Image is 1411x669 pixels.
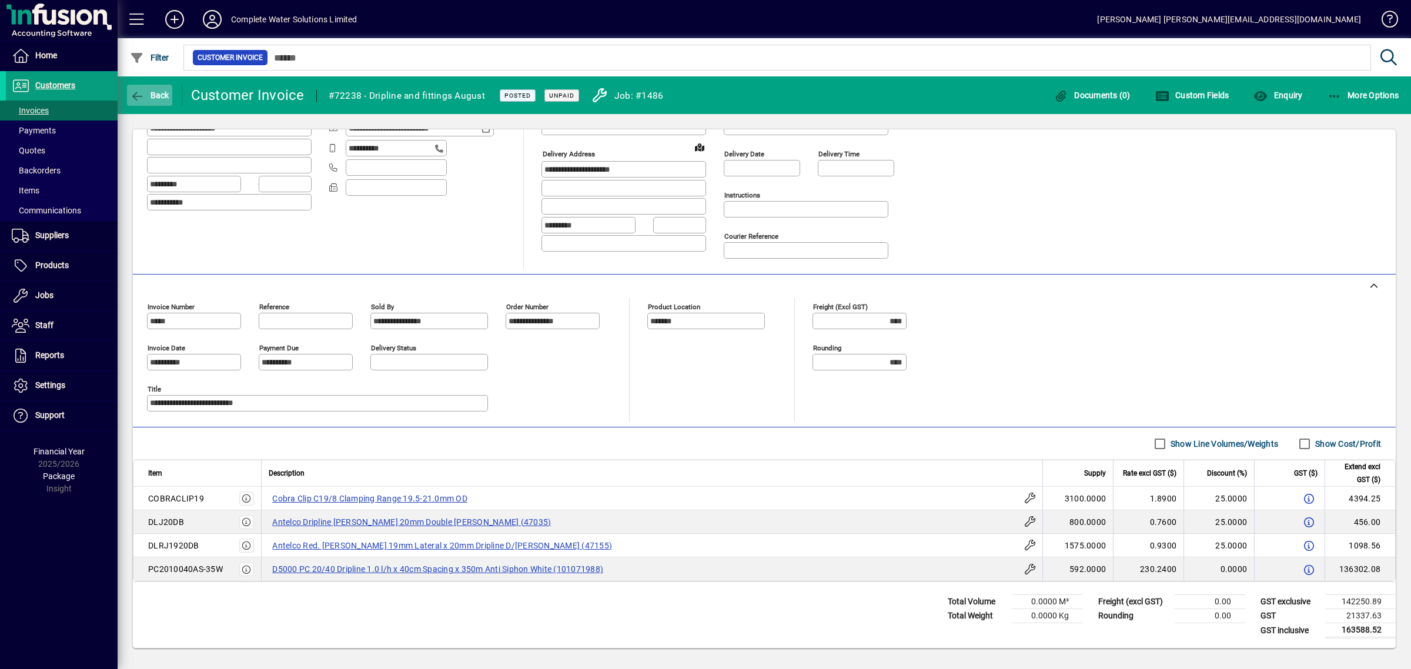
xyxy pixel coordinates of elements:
mat-label: Freight (excl GST) [813,303,868,311]
td: 4394.25 [1325,487,1395,510]
span: Payments [12,126,56,135]
button: More Options [1325,85,1402,106]
td: 0.0000 [1183,557,1254,581]
a: Suppliers [6,221,118,250]
mat-label: Rounding [813,344,841,352]
td: 163588.52 [1325,623,1396,638]
mat-label: Reference [259,303,289,311]
button: Back [127,85,172,106]
div: #72238 - Dripline and fittings August [329,86,485,105]
div: 0.7600 [1121,516,1176,528]
button: Custom Fields [1152,85,1232,106]
div: 1.8900 [1121,493,1176,504]
a: Communications [6,200,118,220]
td: GST [1255,609,1325,623]
span: Financial Year [34,447,85,456]
span: Customers [35,81,75,90]
a: Support [6,401,118,430]
mat-label: Invoice date [148,344,185,352]
span: 3100.0000 [1065,493,1106,504]
a: Home [6,41,118,71]
span: Supply [1084,467,1106,480]
label: D5000 PC 20/40 Dripline 1.0 l/h x 40cm Spacing x 350m Anti Siphon White (101071988) [269,562,607,576]
span: 1575.0000 [1065,540,1106,551]
span: Settings [35,380,65,390]
span: Reports [35,350,64,360]
mat-label: Sold by [371,303,394,311]
mat-label: Courier Reference [724,232,778,240]
span: Items [12,186,39,195]
label: Show Cost/Profit [1313,438,1381,450]
span: Quotes [12,146,45,155]
span: Jobs [35,290,54,300]
span: Back [130,91,169,100]
a: Settings [6,371,118,400]
td: 1098.56 [1325,534,1395,557]
mat-label: Delivery status [371,344,416,352]
span: 800.0000 [1069,516,1106,528]
a: Backorders [6,160,118,180]
mat-label: Product location [648,303,700,311]
mat-label: Order number [506,303,549,311]
td: 0.00 [1175,609,1245,623]
span: Description [269,467,305,480]
mat-label: Title [148,385,161,393]
td: 142250.89 [1325,595,1396,609]
td: 0.0000 Kg [1012,609,1083,623]
button: Add [156,9,193,30]
label: Show Line Volumes/Weights [1168,438,1278,450]
td: Freight (excl GST) [1092,595,1175,609]
a: Invoices [6,101,118,121]
span: Unpaid [549,92,574,99]
td: 0.00 [1175,595,1245,609]
span: Support [35,410,65,420]
td: GST exclusive [1255,595,1325,609]
a: Staff [6,311,118,340]
div: DLRJ1920DB [148,540,199,551]
a: Items [6,180,118,200]
div: PC2010040AS-35W [148,563,223,575]
td: 456.00 [1325,510,1395,534]
span: Customer Invoice [198,52,263,63]
div: Customer Invoice [191,86,305,105]
span: GST ($) [1294,467,1318,480]
span: Discount (%) [1207,467,1247,480]
td: 136302.08 [1325,557,1395,581]
span: Suppliers [35,230,69,240]
td: 25.0000 [1183,510,1254,534]
button: Profile [193,9,231,30]
app-page-header-button: Back [118,85,182,106]
label: Antelco Red. [PERSON_NAME] 19mm Lateral x 20mm Dripline D/[PERSON_NAME] (47155) [269,538,616,553]
span: Item [148,467,162,480]
span: Extend excl GST ($) [1332,460,1380,486]
mat-label: Payment due [259,344,299,352]
div: 230.2400 [1121,563,1176,575]
span: Rate excl GST ($) [1123,467,1176,480]
div: Job: #1486 [614,86,664,105]
span: Products [35,260,69,270]
button: Filter [127,47,172,68]
span: Package [43,471,75,481]
span: Filter [130,53,169,62]
span: Documents (0) [1054,91,1131,100]
label: Cobra Clip C19/8 Clamping Range 19.5-21.0mm OD [269,491,471,506]
span: Staff [35,320,54,330]
td: Total Weight [942,609,1012,623]
span: Posted [504,92,531,99]
span: Backorders [12,166,61,175]
td: Rounding [1092,609,1175,623]
button: Documents (0) [1051,85,1134,106]
td: 25.0000 [1183,487,1254,510]
span: More Options [1328,91,1399,100]
a: Products [6,251,118,280]
div: [PERSON_NAME] [PERSON_NAME][EMAIL_ADDRESS][DOMAIN_NAME] [1097,10,1361,29]
a: Knowledge Base [1373,2,1396,41]
div: COBRACLIP19 [148,493,204,504]
a: Job: #1486 [582,76,670,114]
span: 592.0000 [1069,563,1106,575]
td: Total Volume [942,595,1012,609]
mat-label: Instructions [724,191,760,199]
button: Enquiry [1250,85,1305,106]
a: View on map [690,138,709,156]
td: GST inclusive [1255,623,1325,638]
